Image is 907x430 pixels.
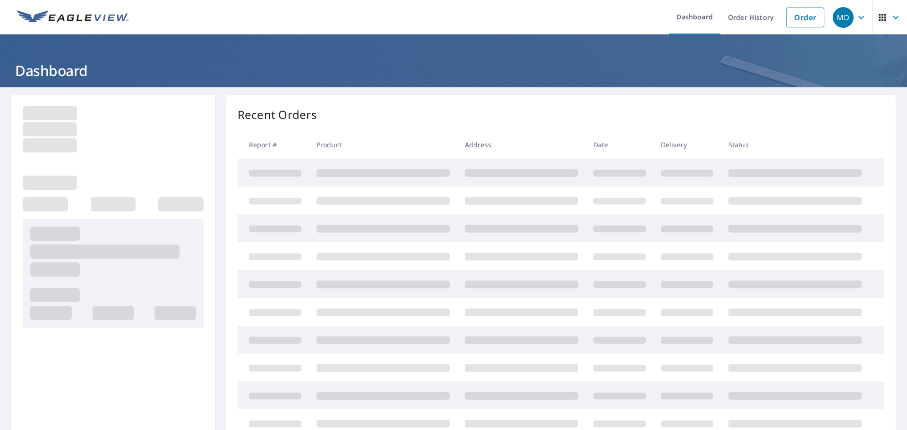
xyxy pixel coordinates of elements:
[833,7,854,28] div: MD
[586,131,653,159] th: Date
[309,131,457,159] th: Product
[17,10,128,25] img: EV Logo
[721,131,869,159] th: Status
[238,131,309,159] th: Report #
[653,131,721,159] th: Delivery
[238,106,317,123] p: Recent Orders
[11,61,896,80] h1: Dashboard
[457,131,586,159] th: Address
[786,8,824,27] a: Order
